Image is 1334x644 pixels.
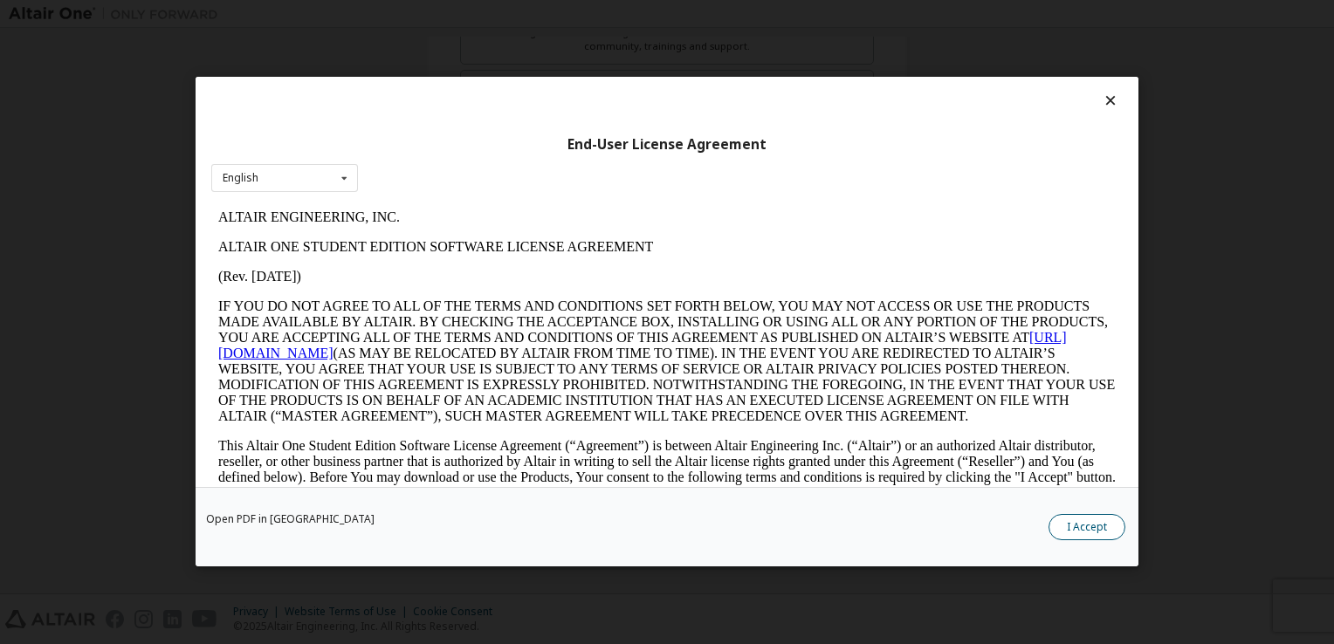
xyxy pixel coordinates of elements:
[7,127,856,158] a: [URL][DOMAIN_NAME]
[211,136,1123,154] div: End-User License Agreement
[1049,515,1125,541] button: I Accept
[7,37,904,52] p: ALTAIR ONE STUDENT EDITION SOFTWARE LICENSE AGREEMENT
[7,7,904,23] p: ALTAIR ENGINEERING, INC.
[7,96,904,222] p: IF YOU DO NOT AGREE TO ALL OF THE TERMS AND CONDITIONS SET FORTH BELOW, YOU MAY NOT ACCESS OR USE...
[7,236,904,298] p: This Altair One Student Edition Software License Agreement (“Agreement”) is between Altair Engine...
[7,66,904,82] p: (Rev. [DATE])
[206,515,375,525] a: Open PDF in [GEOGRAPHIC_DATA]
[223,173,258,183] div: English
